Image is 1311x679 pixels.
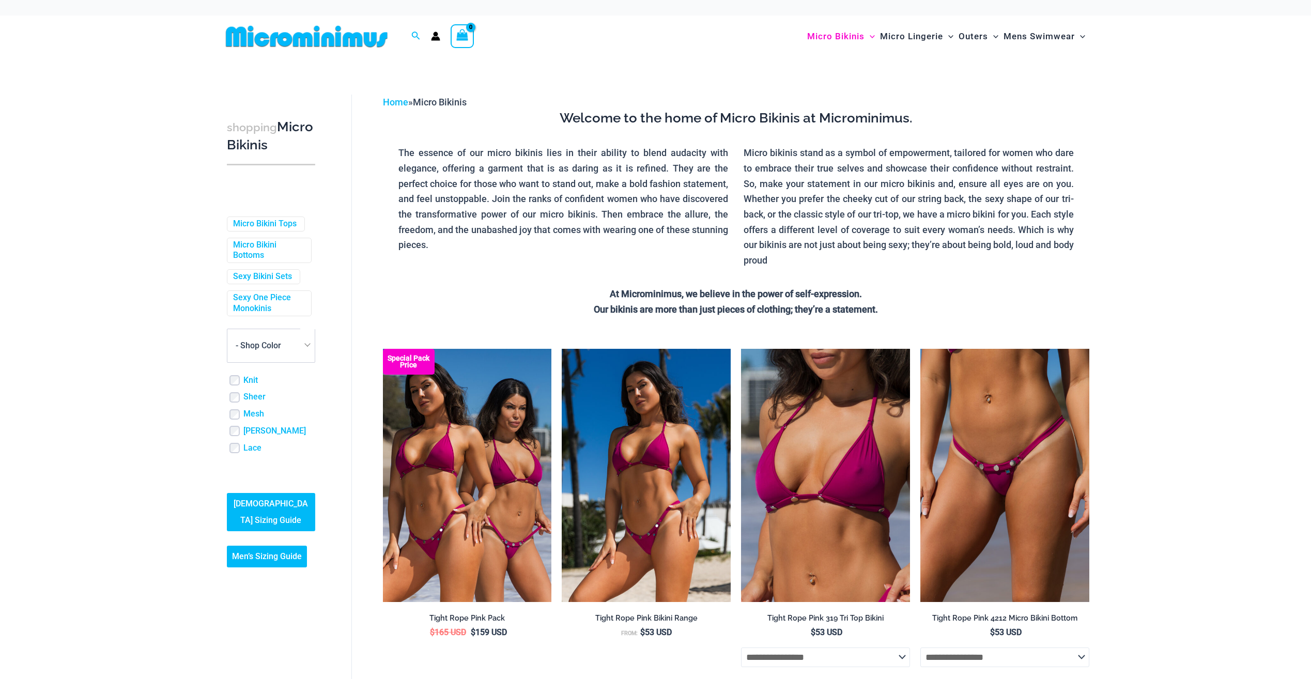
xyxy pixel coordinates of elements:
a: Micro LingerieMenu ToggleMenu Toggle [877,21,956,52]
span: Micro Bikinis [807,23,865,50]
a: Collection Pack F Collection Pack B (3)Collection Pack B (3) [383,349,552,602]
a: Tight Rope Pink 319 4212 Micro 01Tight Rope Pink 319 4212 Micro 02Tight Rope Pink 319 4212 Micro 02 [920,349,1089,602]
h2: Tight Rope Pink 4212 Micro Bikini Bottom [920,613,1089,623]
a: Micro BikinisMenu ToggleMenu Toggle [805,21,877,52]
h2: Tight Rope Pink Bikini Range [562,613,731,623]
nav: Site Navigation [803,19,1090,54]
span: Menu Toggle [865,23,875,50]
strong: Our bikinis are more than just pieces of clothing; they’re a statement. [594,304,878,315]
img: Tight Rope Pink 319 Top 4228 Thong 05 [562,349,731,602]
a: Sexy One Piece Monokinis [233,292,303,314]
span: Menu Toggle [943,23,953,50]
a: Men’s Sizing Guide [227,546,307,567]
bdi: 53 USD [640,627,672,637]
a: Tight Rope Pink 319 Top 4228 Thong 05Tight Rope Pink 319 Top 4228 Thong 06Tight Rope Pink 319 Top... [562,349,731,602]
bdi: 159 USD [471,627,507,637]
p: Micro bikinis stand as a symbol of empowerment, tailored for women who dare to embrace their true... [744,145,1074,268]
a: Mens SwimwearMenu ToggleMenu Toggle [1001,21,1088,52]
a: Micro Bikini Tops [233,219,297,229]
span: $ [811,627,815,637]
img: Tight Rope Pink 319 Top 01 [741,349,910,602]
a: Knit [243,375,258,386]
span: $ [990,627,995,637]
a: Sheer [243,392,266,403]
a: OutersMenu ToggleMenu Toggle [956,21,1001,52]
h2: Tight Rope Pink 319 Tri Top Bikini [741,613,910,623]
span: $ [640,627,645,637]
span: $ [471,627,475,637]
span: - Shop Color [227,329,315,363]
span: - Shop Color [236,341,281,350]
a: Tight Rope Pink 319 Tri Top Bikini [741,613,910,627]
img: Collection Pack F [383,349,552,602]
a: Tight Rope Pink 4212 Micro Bikini Bottom [920,613,1089,627]
a: Tight Rope Pink Pack [383,613,552,627]
a: Mesh [243,409,264,420]
img: Tight Rope Pink 319 4212 Micro 01 [920,349,1089,602]
a: Sexy Bikini Sets [233,271,292,282]
a: View Shopping Cart, empty [451,24,474,48]
span: shopping [227,121,277,134]
span: Micro Lingerie [880,23,943,50]
p: The essence of our micro bikinis lies in their ability to blend audacity with elegance, offering ... [398,145,729,253]
span: From: [621,630,638,637]
h2: Tight Rope Pink Pack [383,613,552,623]
a: [DEMOGRAPHIC_DATA] Sizing Guide [227,493,315,531]
span: Menu Toggle [988,23,998,50]
span: $ [430,627,435,637]
b: Special Pack Price [383,355,435,368]
a: Search icon link [411,30,421,43]
span: - Shop Color [227,329,315,362]
a: Home [383,97,408,107]
h3: Micro Bikinis [227,118,315,154]
h3: Welcome to the home of Micro Bikinis at Microminimus. [391,110,1082,127]
span: Micro Bikinis [413,97,467,107]
a: Micro Bikini Bottoms [233,240,303,261]
a: Tight Rope Pink Bikini Range [562,613,731,627]
strong: At Microminimus, we believe in the power of self-expression. [610,288,862,299]
a: Account icon link [431,32,440,41]
bdi: 53 USD [811,627,842,637]
bdi: 53 USD [990,627,1022,637]
span: » [383,97,467,107]
bdi: 165 USD [430,627,466,637]
a: Tight Rope Pink 319 Top 01Tight Rope Pink 319 Top 4228 Thong 06Tight Rope Pink 319 Top 4228 Thong 06 [741,349,910,602]
span: Mens Swimwear [1004,23,1075,50]
a: Lace [243,443,261,454]
img: MM SHOP LOGO FLAT [222,25,392,48]
span: Outers [959,23,988,50]
a: [PERSON_NAME] [243,426,306,437]
span: Menu Toggle [1075,23,1085,50]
